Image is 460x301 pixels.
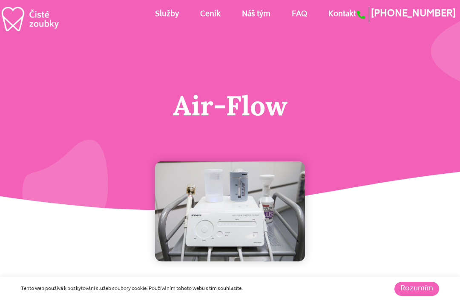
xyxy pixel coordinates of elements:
[365,6,456,23] span: [PHONE_NUMBER]
[394,282,439,296] a: Rozumím
[92,89,368,122] h1: Air-Flow
[21,285,313,293] div: Tento web používá k poskytování služeb soubory cookie. Používáním tohoto webu s tím souhlasíte.
[369,6,456,23] a: [PHONE_NUMBER]
[155,161,305,261] img: bělení air flow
